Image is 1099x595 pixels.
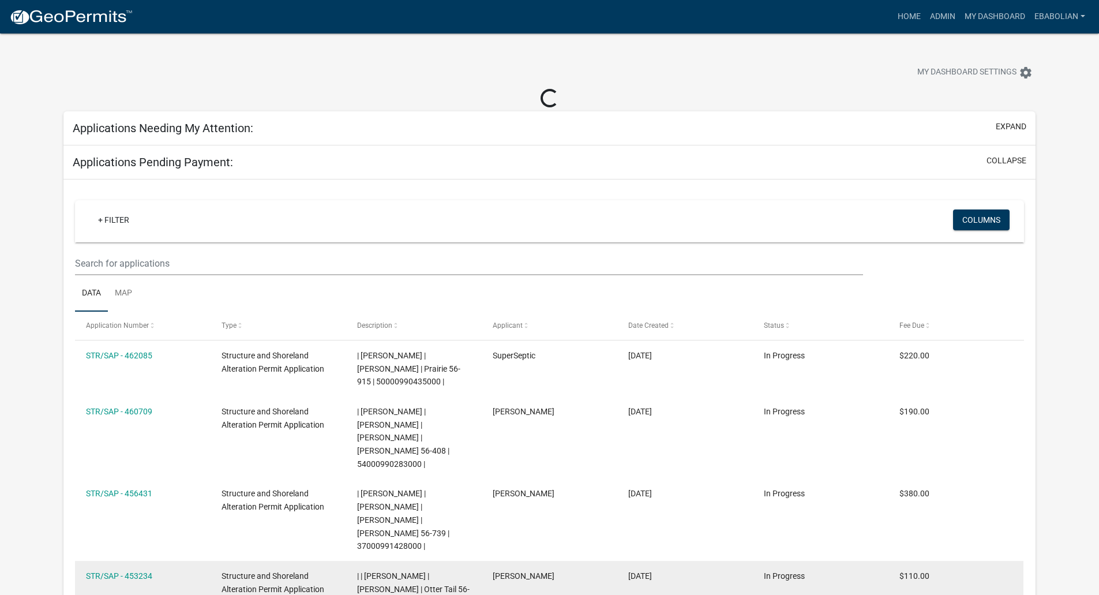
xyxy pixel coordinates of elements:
a: My Dashboard [960,6,1030,28]
span: Type [222,321,237,330]
span: $220.00 [899,351,929,360]
i: settings [1019,66,1033,80]
span: Date Created [628,321,669,330]
span: Structure and Shoreland Alteration Permit Application [222,407,324,429]
datatable-header-cell: Fee Due [888,312,1023,339]
span: In Progress [764,351,805,360]
span: Structure and Shoreland Alteration Permit Application [222,489,324,511]
button: collapse [987,155,1026,167]
span: Structure and Shoreland Alteration Permit Application [222,351,324,373]
span: $380.00 [899,489,929,498]
a: Map [108,275,139,312]
a: STR/SAP - 453234 [86,571,152,581]
a: + Filter [89,209,138,230]
span: $190.00 [899,407,929,416]
span: In Progress [764,407,805,416]
span: 07/22/2025 [628,571,652,581]
span: My Dashboard Settings [917,66,1017,80]
span: Description [357,321,392,330]
button: Columns [953,209,1010,230]
datatable-header-cell: Description [346,312,482,339]
span: Application Number [86,321,149,330]
a: STR/SAP - 460709 [86,407,152,416]
a: ebabolian [1030,6,1090,28]
span: In Progress [764,489,805,498]
a: Data [75,275,108,312]
datatable-header-cell: Applicant [482,312,617,339]
span: Terri Dockendorf [493,407,554,416]
a: STR/SAP - 456431 [86,489,152,498]
datatable-header-cell: Status [752,312,888,339]
span: Status [764,321,784,330]
span: SuperSeptic [493,351,535,360]
button: expand [996,121,1026,133]
span: 07/29/2025 [628,489,652,498]
span: David Link [493,571,554,581]
span: 08/11/2025 [628,351,652,360]
span: 08/07/2025 [628,407,652,416]
span: Structure and Shoreland Alteration Permit Application [222,571,324,594]
datatable-header-cell: Date Created [617,312,753,339]
span: | Kyle Westergard | SHANE A MOREY | Prairie 56-915 | 50000990435000 | [357,351,460,387]
h5: Applications Needing My Attention: [73,121,253,135]
span: | Alexis Newark | KURT W WELCH | AMIE L WELCH | Crystal 56-739 | 37000991428000 | [357,489,449,551]
span: Amie Welch [493,489,554,498]
a: Admin [925,6,960,28]
span: Applicant [493,321,523,330]
span: | Eric Babolian | TERESA DOCKENDORF | MARVIN DOCKENDORF | Sewell 56-408 | 54000990283000 | [357,407,449,469]
datatable-header-cell: Application Number [75,312,211,339]
span: In Progress [764,571,805,581]
a: Home [893,6,925,28]
a: STR/SAP - 462085 [86,351,152,360]
datatable-header-cell: Type [211,312,346,339]
span: Fee Due [899,321,924,330]
h5: Applications Pending Payment: [73,155,233,169]
span: $110.00 [899,571,929,581]
button: My Dashboard Settingssettings [908,61,1042,84]
input: Search for applications [75,252,862,275]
